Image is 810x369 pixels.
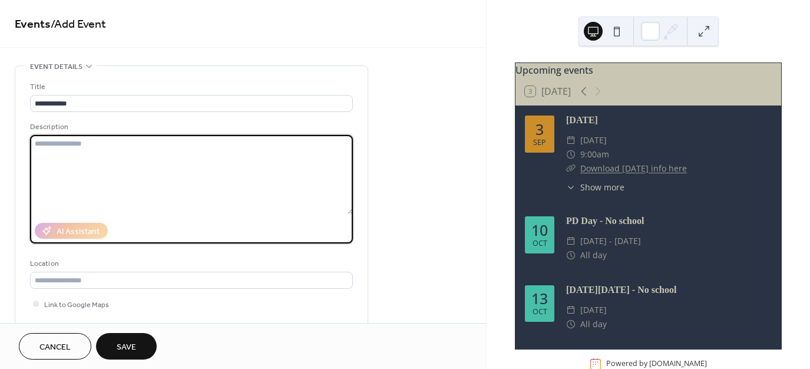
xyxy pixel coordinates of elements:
div: Oct [533,308,547,316]
div: ​ [566,147,576,162]
div: Powered by [606,359,707,369]
div: ​ [566,317,576,331]
span: [DATE] - [DATE] [580,234,641,248]
div: ​ [566,181,576,193]
a: [DOMAIN_NAME] [649,359,707,369]
button: Cancel [19,333,91,360]
a: Events [15,13,51,36]
div: Oct [533,240,547,248]
div: Title [30,81,351,93]
div: Upcoming events [515,63,781,77]
div: PD Day - No school [566,214,772,228]
button: ​Show more [566,181,624,193]
span: [DATE] [580,303,607,317]
div: ​ [566,133,576,147]
span: All day [580,317,607,331]
span: [DATE] [580,133,607,147]
div: 13 [531,291,548,306]
a: [DATE] [566,115,598,125]
button: Save [96,333,157,360]
div: 10 [531,223,548,238]
div: 3 [535,122,544,137]
span: Event details [30,61,82,73]
span: Show more [580,181,624,193]
div: ​ [566,248,576,262]
span: Cancel [39,341,71,354]
span: 9:00am [580,147,609,162]
div: [DATE][DATE] - No school [566,283,772,297]
div: Sep [533,139,546,147]
div: Description [30,121,351,133]
div: ​ [566,234,576,248]
div: ​ [566,303,576,317]
span: All day [580,248,607,262]
span: / Add Event [51,13,106,36]
div: Location [30,258,351,270]
a: Download [DATE] info here [580,163,687,174]
div: ​ [566,162,576,176]
span: Save [117,341,136,354]
span: Link to Google Maps [44,299,109,311]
